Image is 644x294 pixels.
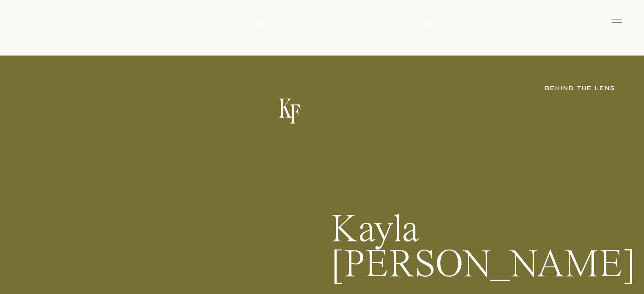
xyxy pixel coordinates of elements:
h2: Kayla [PERSON_NAME] [331,214,525,286]
a: Kayla[PERSON_NAME] [331,214,525,286]
p: F [280,101,310,128]
a: BEHIND THE LENS [498,84,615,111]
p: K [271,95,301,122]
